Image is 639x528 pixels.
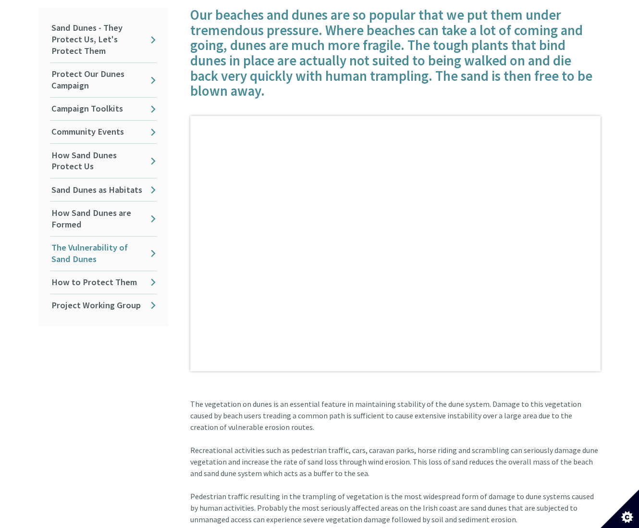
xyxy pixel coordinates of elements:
a: The Vulnerability of Sand Dunes [50,237,157,271]
h4: Our beaches and dunes are so popular that we put them under tremendous pressure. Where beaches ca... [190,8,601,99]
a: Community Events [50,121,157,143]
a: Sand Dunes as Habitats [50,178,157,201]
a: Sand Dunes - They Protect Us, Let's Protect Them [50,17,157,63]
a: Project Working Group [50,294,157,317]
a: How Sand Dunes are Formed [50,201,157,236]
button: Set cookie preferences [601,490,639,528]
iframe: 3. Sand Dunes: How we can damage them [190,116,601,371]
a: How Sand Dunes Protect Us [50,144,157,178]
a: How to Protect Them [50,271,157,294]
a: Protect Our Dunes Campaign [50,63,157,97]
a: Campaign Toolkits [50,98,157,120]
